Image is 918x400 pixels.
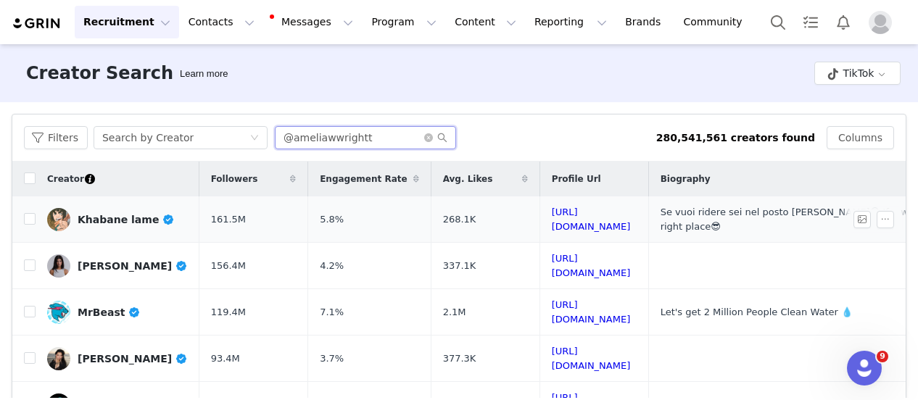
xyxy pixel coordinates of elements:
[75,6,179,38] button: Recruitment
[275,126,456,149] input: Search...
[795,6,827,38] a: Tasks
[211,305,246,320] span: 119.4M
[24,126,88,149] button: Filters
[102,127,194,149] div: Search by Creator
[877,351,888,362] span: 9
[656,130,815,146] div: 280,541,561 creators found
[616,6,674,38] a: Brands
[78,353,188,364] div: [PERSON_NAME]
[47,254,70,278] img: v2
[661,307,853,317] span: Let's get 2 Million People Clean Water 💧
[661,172,711,186] span: Biography
[264,6,362,38] button: Messages
[320,305,344,320] span: 7.1%
[814,62,901,85] button: TikTok
[177,67,231,81] div: Tooltip anchor
[47,301,188,324] a: MrBeast
[443,305,466,320] span: 2.1M
[443,172,493,186] span: Avg. Likes
[47,254,188,278] a: [PERSON_NAME]
[443,212,476,227] span: 268.1K
[552,172,601,186] span: Profile Url
[180,6,263,38] button: Contacts
[211,172,258,186] span: Followers
[443,259,476,273] span: 337.1K
[552,207,631,232] a: [URL][DOMAIN_NAME]
[250,133,259,143] i: icon: down
[526,6,616,38] button: Reporting
[26,60,173,86] h3: Creator Search
[437,133,447,143] i: icon: search
[762,6,794,38] button: Search
[443,351,476,366] span: 377.3K
[320,259,344,273] span: 4.2%
[47,208,188,231] a: Khabane lame
[869,11,892,34] img: placeholder-profile.jpg
[47,172,84,186] span: Creator
[675,6,758,38] a: Community
[78,260,188,272] div: [PERSON_NAME]
[12,17,62,30] img: grin logo
[47,347,188,370] a: [PERSON_NAME]
[552,346,631,371] a: [URL][DOMAIN_NAME]
[860,11,906,34] button: Profile
[83,172,96,186] div: Tooltip anchor
[211,212,246,227] span: 161.5M
[47,301,70,324] img: v2
[847,351,882,386] iframe: Intercom live chat
[827,126,894,149] button: Columns
[424,133,433,142] i: icon: close-circle
[320,351,344,366] span: 3.7%
[211,259,246,273] span: 156.4M
[552,299,631,325] a: [URL][DOMAIN_NAME]
[320,172,407,186] span: Engagement Rate
[827,6,859,38] button: Notifications
[47,347,70,370] img: v2
[446,6,525,38] button: Content
[363,6,445,38] button: Program
[78,214,175,225] div: Khabane lame
[320,212,344,227] span: 5.8%
[47,208,70,231] img: v2
[211,351,240,366] span: 93.4M
[78,307,141,318] div: MrBeast
[552,253,631,278] a: [URL][DOMAIN_NAME]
